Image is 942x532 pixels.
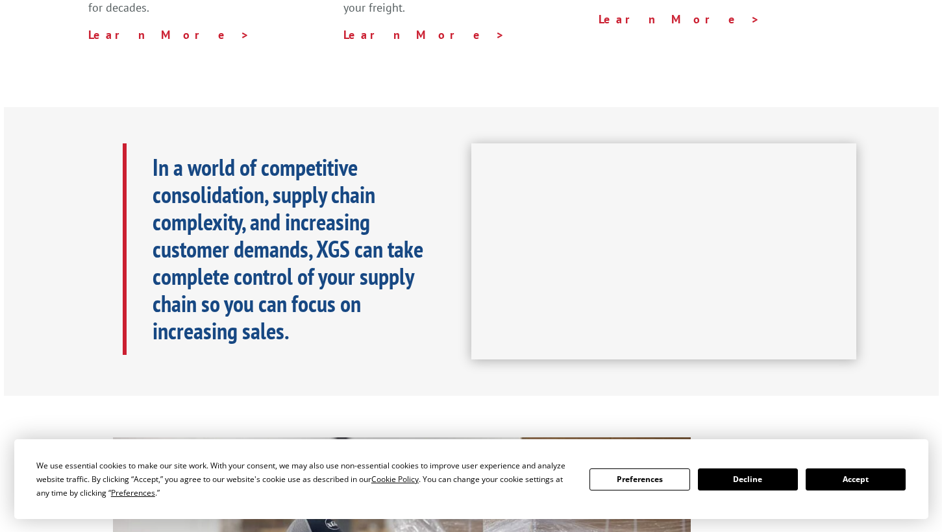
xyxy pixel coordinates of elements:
button: Decline [698,468,798,490]
span: Preferences [111,487,155,498]
button: Preferences [589,468,689,490]
div: We use essential cookies to make our site work. With your consent, we may also use non-essential ... [36,459,574,500]
a: Learn More > [343,27,505,42]
button: Accept [806,468,906,490]
iframe: XGS Logistics Solutions [471,143,856,360]
span: Cookie Policy [371,474,419,485]
b: In a world of competitive consolidation, supply chain complexity, and increasing customer demands... [153,152,423,346]
a: Learn More > [599,12,760,27]
a: Learn More > [88,27,250,42]
div: Cookie Consent Prompt [14,439,928,519]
